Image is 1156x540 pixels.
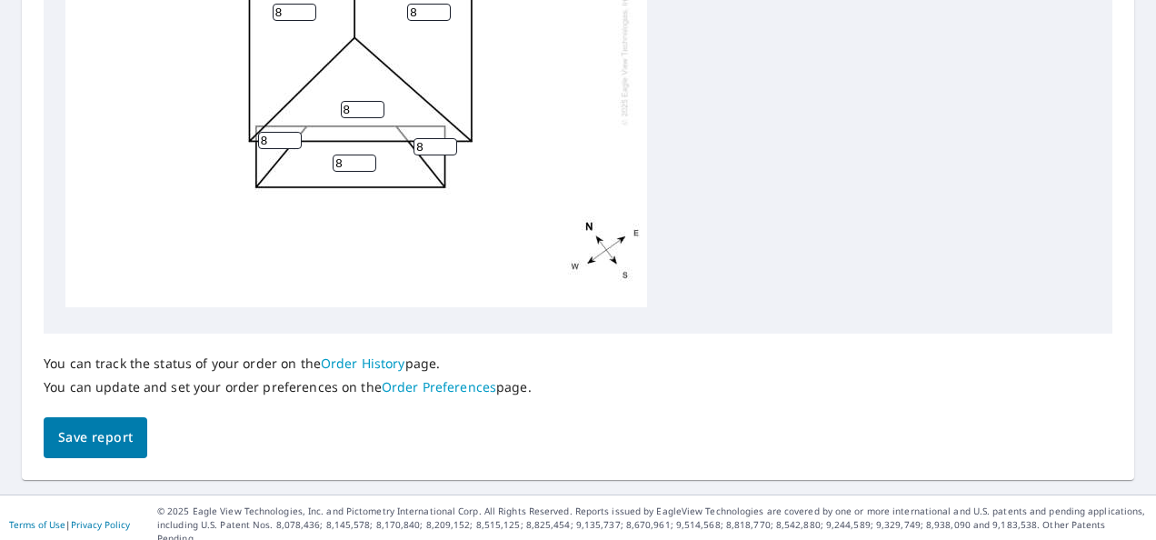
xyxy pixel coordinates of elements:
[382,378,496,395] a: Order Preferences
[58,426,133,449] span: Save report
[71,518,130,531] a: Privacy Policy
[321,355,405,372] a: Order History
[44,379,532,395] p: You can update and set your order preferences on the page.
[44,417,147,458] button: Save report
[9,519,130,530] p: |
[44,355,532,372] p: You can track the status of your order on the page.
[9,518,65,531] a: Terms of Use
